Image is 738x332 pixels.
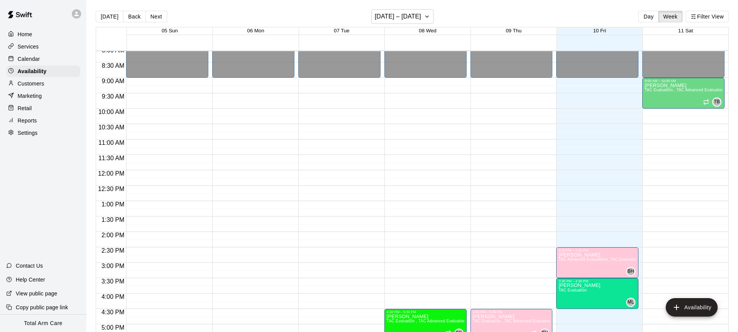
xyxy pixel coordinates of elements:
span: TAC Evaluation , TAC Advanced Evaluations [473,319,554,323]
a: Services [6,41,80,52]
div: 9:00 AM – 10:00 AM: Available [642,78,725,109]
p: Home [18,30,32,38]
button: 09 Thu [506,28,522,34]
span: 9:00 AM [100,78,126,84]
a: Customers [6,78,80,89]
span: 11:30 AM [96,155,126,161]
a: Settings [6,127,80,139]
a: Reports [6,115,80,126]
span: 5:00 PM [100,324,126,331]
span: BH [627,268,634,275]
p: Contact Us [16,262,43,270]
span: 1:30 PM [100,216,126,223]
button: [DATE] [96,11,123,22]
a: Calendar [6,53,80,65]
a: Retail [6,102,80,114]
span: 4:30 PM [100,309,126,315]
p: Availability [18,67,47,75]
div: Todd Burdette [712,97,721,107]
p: Help Center [16,276,45,283]
span: 3:00 PM [100,263,126,269]
span: 12:00 PM [96,170,126,177]
button: Week [658,11,683,22]
div: Mike Lembo [626,298,635,307]
span: TAC Evaluation , TAC Advanced Evaluations [645,88,726,92]
div: 2:30 PM – 3:30 PM [558,248,636,252]
p: Calendar [18,55,40,63]
p: View public page [16,290,57,297]
span: 3:30 PM [100,278,126,285]
p: Settings [18,129,38,137]
div: 3:30 PM – 4:30 PM [558,279,636,283]
div: 4:30 PM – 5:30 PM [473,310,550,314]
button: 10 Fri [593,28,606,34]
div: 9:00 AM – 10:00 AM [645,79,722,83]
span: 9:30 AM [100,93,126,100]
p: Marketing [18,92,42,100]
button: 07 Tue [334,28,350,34]
button: Back [123,11,146,22]
span: 2:30 PM [100,247,126,254]
p: Reports [18,117,37,124]
a: Marketing [6,90,80,102]
button: 11 Sat [678,28,693,34]
a: Home [6,29,80,40]
button: Day [638,11,658,22]
p: Total Arm Care [24,319,62,327]
p: Copy public page link [16,303,68,311]
span: TAC Advanced Evaluations, TAC Evaluation [558,257,638,262]
span: 10:00 AM [96,109,126,115]
span: 8:30 AM [100,62,126,69]
span: ML [627,298,634,306]
button: 08 Wed [419,28,437,34]
span: 12:30 PM [96,186,126,192]
button: [DATE] – [DATE] [371,9,434,24]
span: 2:00 PM [100,232,126,238]
span: 11:00 AM [96,139,126,146]
div: 3:30 PM – 4:30 PM: Available [556,278,638,309]
button: Filter View [686,11,729,22]
span: TAC Evaluation [558,288,587,292]
h6: [DATE] – [DATE] [375,11,421,22]
div: 2:30 PM – 3:30 PM: Available [556,247,638,278]
button: 05 Sun [161,28,178,34]
a: Availability [6,65,80,77]
span: TB [714,98,720,106]
span: 1:00 PM [100,201,126,208]
span: 10:30 AM [96,124,126,131]
button: add [666,298,718,317]
p: Services [18,43,39,50]
span: TAC Evaluation , TAC Advanced Evaluations [387,319,468,323]
div: Brad Hedden [626,267,635,276]
div: 4:30 PM – 5:30 PM [387,310,464,314]
span: 4:00 PM [100,293,126,300]
button: Next [145,11,167,22]
p: Retail [18,104,32,112]
button: 06 Mon [247,28,264,34]
span: Recurring availability [703,99,709,105]
p: Customers [18,80,44,87]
